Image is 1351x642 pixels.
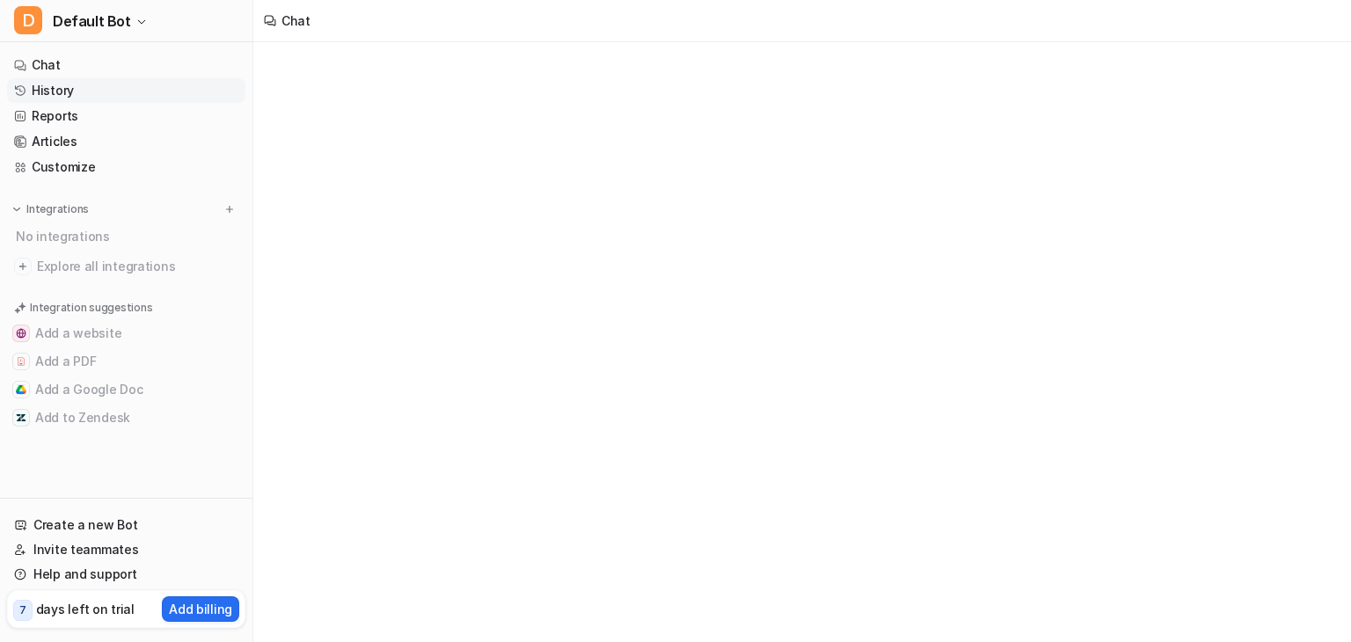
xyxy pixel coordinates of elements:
[7,537,245,562] a: Invite teammates
[281,11,310,30] div: Chat
[7,78,245,103] a: History
[37,252,238,281] span: Explore all integrations
[11,222,245,251] div: No integrations
[7,254,245,279] a: Explore all integrations
[7,53,245,77] a: Chat
[30,300,152,316] p: Integration suggestions
[14,258,32,275] img: explore all integrations
[7,513,245,537] a: Create a new Bot
[53,9,131,33] span: Default Bot
[7,404,245,432] button: Add to ZendeskAdd to Zendesk
[16,328,26,339] img: Add a website
[223,203,236,215] img: menu_add.svg
[26,202,89,216] p: Integrations
[162,596,239,622] button: Add billing
[16,356,26,367] img: Add a PDF
[7,201,94,218] button: Integrations
[7,376,245,404] button: Add a Google DocAdd a Google Doc
[36,600,135,618] p: days left on trial
[7,347,245,376] button: Add a PDFAdd a PDF
[11,203,23,215] img: expand menu
[7,104,245,128] a: Reports
[7,319,245,347] button: Add a websiteAdd a website
[7,155,245,179] a: Customize
[7,129,245,154] a: Articles
[7,562,245,587] a: Help and support
[16,412,26,423] img: Add to Zendesk
[16,384,26,395] img: Add a Google Doc
[19,602,26,618] p: 7
[169,600,232,618] p: Add billing
[14,6,42,34] span: D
